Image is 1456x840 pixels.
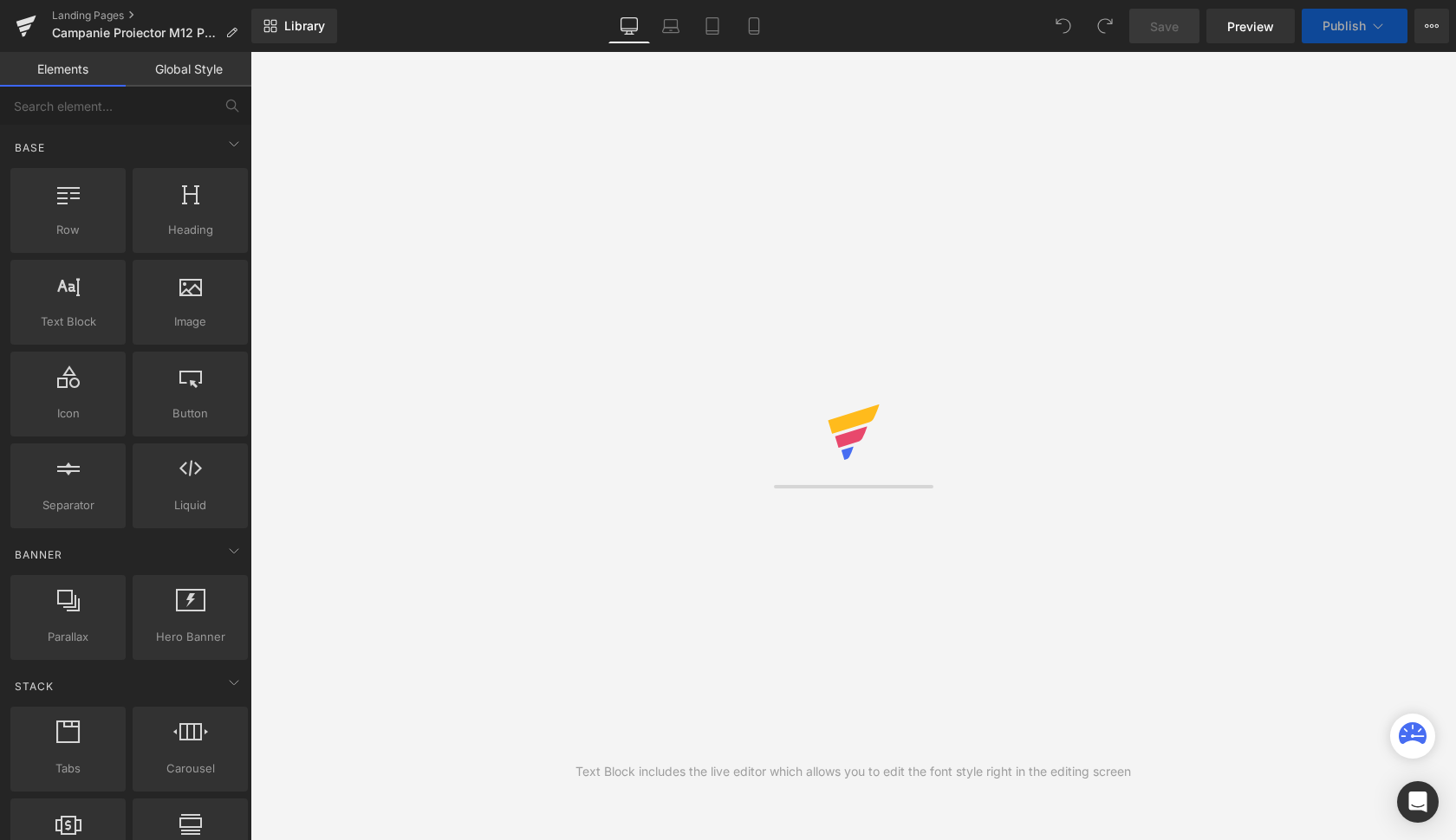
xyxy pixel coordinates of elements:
span: Banner [13,546,64,563]
a: Laptop [650,9,692,43]
div: Open Intercom Messenger [1397,781,1439,823]
a: Landing Pages [52,9,251,23]
span: Carousel [138,759,243,778]
span: Separator [16,496,120,514]
span: Parallax [16,628,120,646]
span: Base [13,139,47,156]
button: Undo [1046,9,1081,43]
span: Tabs [16,759,120,778]
span: Stack [13,678,55,695]
span: Liquid [138,496,243,514]
button: Publish [1302,9,1407,43]
span: Publish [1323,19,1366,33]
span: Campanie Proiector M12 POAL-0 CADOU [52,26,218,40]
span: Heading [138,221,243,239]
button: Redo [1088,9,1122,43]
span: Library [284,18,325,34]
span: Hero Banner [138,628,243,646]
span: Row [16,221,120,239]
span: Button [138,404,243,423]
span: Text Block [16,313,120,331]
a: Preview [1206,9,1295,43]
span: Preview [1227,17,1274,36]
span: Image [138,313,243,331]
a: Global Style [126,52,251,87]
a: New Library [251,9,337,43]
a: Mobile [733,9,775,43]
div: Text Block includes the live editor which allows you to edit the font style right in the editing ... [575,762,1131,781]
span: Icon [16,404,120,423]
span: Save [1150,17,1179,36]
a: Tablet [692,9,733,43]
button: More [1414,9,1449,43]
a: Desktop [608,9,650,43]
